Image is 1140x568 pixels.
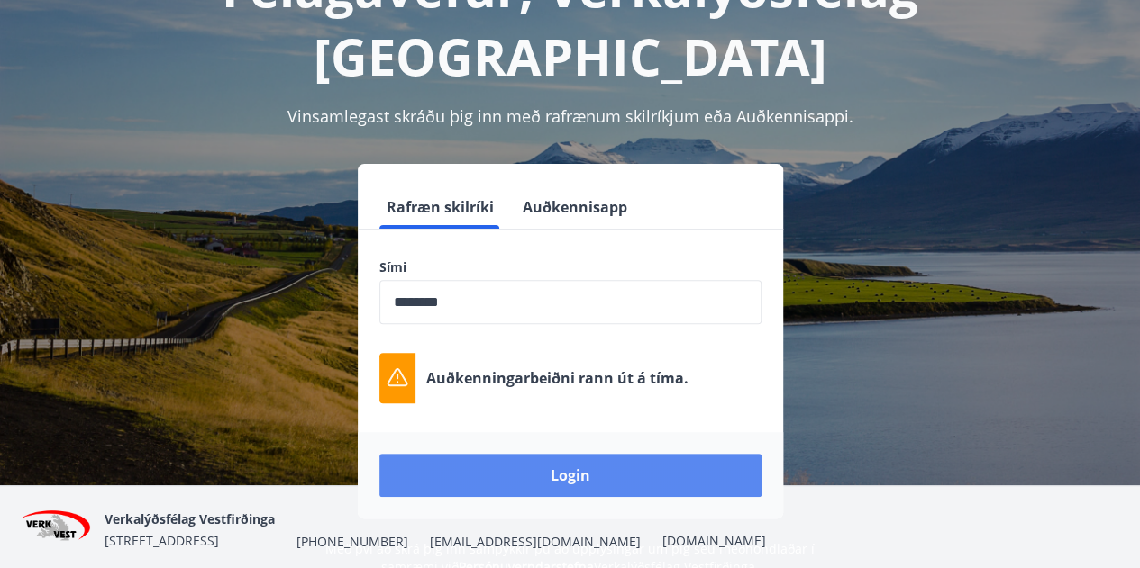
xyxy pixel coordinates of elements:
p: Auðkenningarbeiðni rann út á tíma. [426,368,689,388]
button: Login [379,454,762,497]
span: Verkalýðsfélag Vestfirðinga [105,510,275,527]
span: [EMAIL_ADDRESS][DOMAIN_NAME] [430,533,641,551]
span: [STREET_ADDRESS] [105,532,219,549]
button: Rafræn skilríki [379,185,501,229]
img: jihgzMk4dcgjRAW2aMgpbAqQEG7LZi0j9dOLAUvz.png [22,510,90,549]
a: [DOMAIN_NAME] [662,532,766,549]
span: [PHONE_NUMBER] [296,533,408,551]
label: Sími [379,258,762,276]
span: Vinsamlegast skráðu þig inn með rafrænum skilríkjum eða Auðkennisappi. [287,105,853,127]
button: Auðkennisapp [515,185,634,229]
